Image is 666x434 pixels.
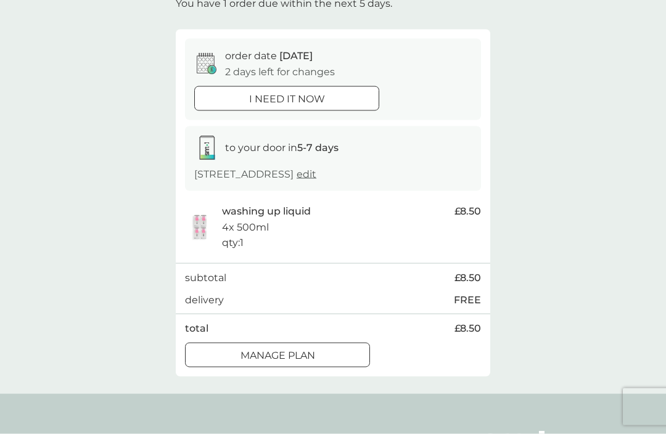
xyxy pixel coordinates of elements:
[225,48,313,64] p: order date
[240,348,315,364] p: Manage plan
[185,321,208,337] p: total
[249,91,325,107] p: i need it now
[454,270,481,286] span: £8.50
[454,203,481,219] span: £8.50
[279,50,313,62] span: [DATE]
[222,203,311,219] p: washing up liquid
[185,292,224,308] p: delivery
[194,86,379,111] button: i need it now
[297,168,316,180] a: edit
[222,235,244,251] p: qty : 1
[185,343,370,367] button: Manage plan
[297,142,339,154] strong: 5-7 days
[454,292,481,308] p: FREE
[454,321,481,337] span: £8.50
[225,64,335,80] p: 2 days left for changes
[222,219,269,235] p: 4x 500ml
[185,270,226,286] p: subtotal
[225,142,339,154] span: to your door in
[194,166,316,182] p: [STREET_ADDRESS]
